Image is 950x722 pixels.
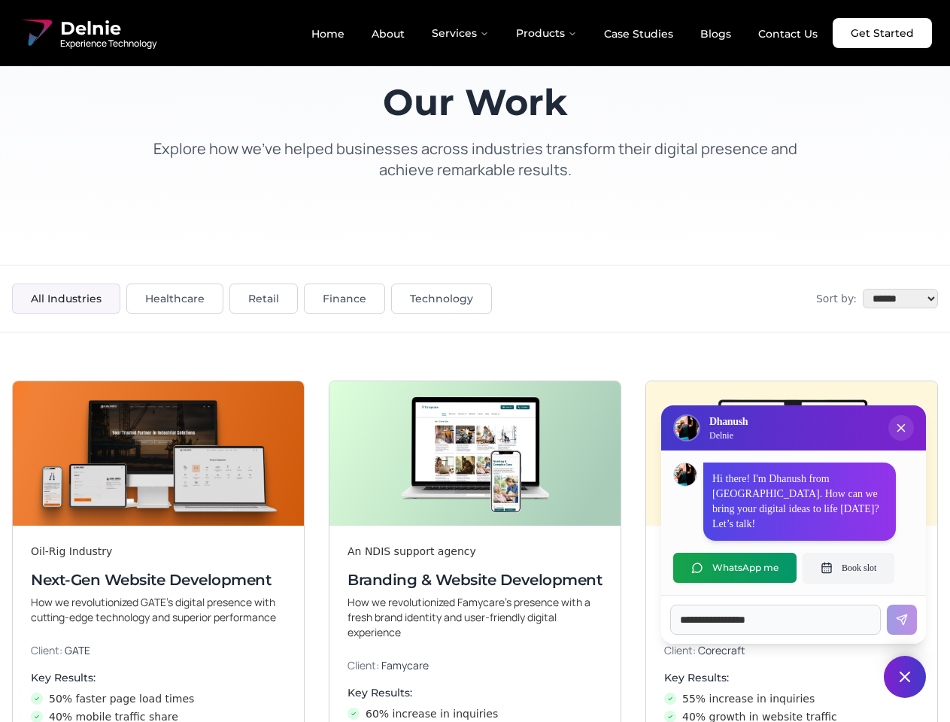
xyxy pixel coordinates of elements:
[709,429,748,441] p: Delnie
[31,691,286,706] li: 50% faster page load times
[348,569,602,590] h3: Branding & Website Development
[18,15,156,51] a: Delnie Logo Full
[229,284,298,314] button: Retail
[592,21,685,47] a: Case Studies
[60,38,156,50] span: Experience Technology
[673,553,797,583] button: WhatsApp me
[299,21,357,47] a: Home
[299,18,830,48] nav: Main
[888,415,914,441] button: Close chat popup
[712,472,887,532] p: Hi there! I'm Dhanush from [GEOGRAPHIC_DATA]. How can we bring your digital ideas to life [DATE]?...
[816,291,857,306] span: Sort by:
[833,18,932,48] a: Get Started
[420,18,501,48] button: Services
[360,21,417,47] a: About
[13,381,304,526] img: Next-Gen Website Development
[348,706,602,721] li: 60% increase in inquiries
[746,21,830,47] a: Contact Us
[348,595,602,640] p: How we revolutionized Famycare’s presence with a fresh brand identity and user-friendly digital e...
[884,656,926,698] button: Close chat
[60,17,156,41] span: Delnie
[688,21,743,47] a: Blogs
[31,643,286,658] p: Client:
[674,463,697,486] img: Dhanush
[348,544,602,559] div: An NDIS support agency
[31,569,286,590] h3: Next-Gen Website Development
[709,414,748,429] h3: Dhanush
[391,284,492,314] button: Technology
[31,670,286,685] h4: Key Results:
[646,381,937,526] img: Digital & Brand Revamp
[329,381,621,526] img: Branding & Website Development
[31,544,286,559] div: Oil-Rig Industry
[381,658,429,672] span: Famycare
[138,138,812,180] p: Explore how we've helped businesses across industries transform their digital presence and achiev...
[126,284,223,314] button: Healthcare
[348,658,602,673] p: Client:
[138,84,812,120] h1: Our Work
[348,685,602,700] h4: Key Results:
[803,553,894,583] button: Book slot
[675,416,699,440] img: Delnie Logo
[18,15,54,51] img: Delnie Logo
[12,284,120,314] button: All Industries
[31,595,286,625] p: How we revolutionized GATE’s digital presence with cutting-edge technology and superior performance
[664,691,919,706] li: 55% increase in inquiries
[304,284,385,314] button: Finance
[65,643,90,657] span: GATE
[504,18,589,48] button: Products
